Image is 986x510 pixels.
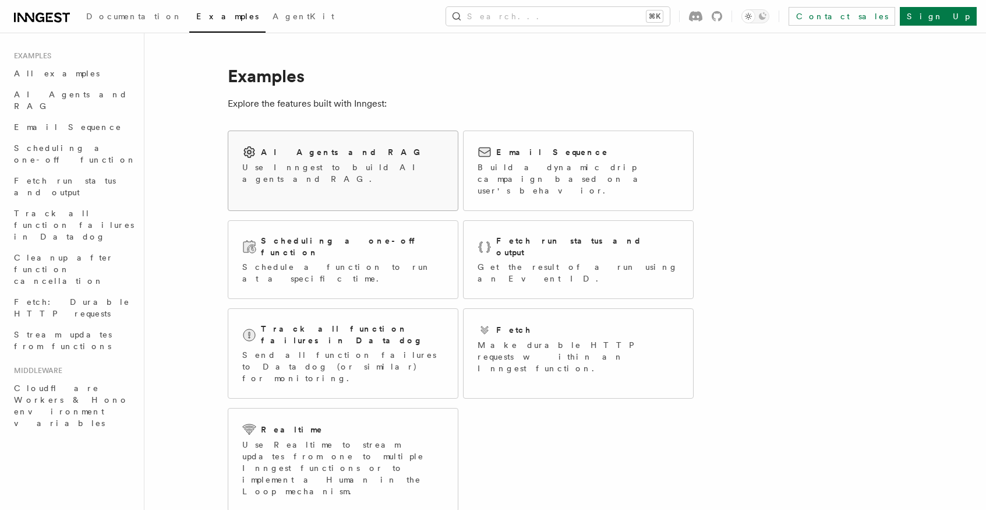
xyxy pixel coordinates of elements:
a: Fetch run status and output [9,170,137,203]
span: Examples [196,12,259,21]
h2: AI Agents and RAG [261,146,426,158]
a: Fetch: Durable HTTP requests [9,291,137,324]
span: Email Sequence [14,122,122,132]
span: AI Agents and RAG [14,90,128,111]
span: Scheduling a one-off function [14,143,136,164]
a: Email Sequence [9,117,137,138]
span: Documentation [86,12,182,21]
span: Examples [9,51,51,61]
p: Get the result of a run using an Event ID. [478,261,679,284]
a: Email SequenceBuild a dynamic drip campaign based on a user's behavior. [463,131,694,211]
p: Schedule a function to run at a specific time. [242,261,444,284]
a: AgentKit [266,3,341,31]
h2: Fetch [496,324,532,336]
p: Use Inngest to build AI agents and RAG. [242,161,444,185]
a: All examples [9,63,137,84]
p: Make durable HTTP requests within an Inngest function. [478,339,679,374]
button: Toggle dark mode [741,9,769,23]
h2: Email Sequence [496,146,609,158]
h2: Fetch run status and output [496,235,679,258]
h1: Examples [228,65,694,86]
h2: Realtime [261,424,323,435]
span: Cleanup after function cancellation [14,253,114,286]
p: Build a dynamic drip campaign based on a user's behavior. [478,161,679,196]
p: Send all function failures to Datadog (or similar) for monitoring. [242,349,444,384]
span: Track all function failures in Datadog [14,209,134,241]
span: AgentKit [273,12,334,21]
span: Middleware [9,366,62,375]
a: Scheduling a one-off function [9,138,137,170]
a: Track all function failures in Datadog [9,203,137,247]
a: Scheduling a one-off functionSchedule a function to run at a specific time. [228,220,458,299]
button: Search...⌘K [446,7,670,26]
h2: Scheduling a one-off function [261,235,444,258]
p: Use Realtime to stream updates from one to multiple Inngest functions or to implement a Human in ... [242,439,444,497]
a: Cloudflare Workers & Hono environment variables [9,378,137,434]
p: Explore the features built with Inngest: [228,96,694,112]
kbd: ⌘K [646,10,663,22]
a: Fetch run status and outputGet the result of a run using an Event ID. [463,220,694,299]
span: Fetch: Durable HTTP requests [14,297,130,318]
a: AI Agents and RAGUse Inngest to build AI agents and RAG. [228,131,458,211]
a: Examples [189,3,266,33]
a: FetchMake durable HTTP requests within an Inngest function. [463,308,694,399]
span: Fetch run status and output [14,176,116,197]
a: Contact sales [789,7,895,26]
a: AI Agents and RAG [9,84,137,117]
span: Stream updates from functions [14,330,112,351]
a: Stream updates from functions [9,324,137,357]
a: Sign Up [900,7,977,26]
a: Track all function failures in DatadogSend all function failures to Datadog (or similar) for moni... [228,308,458,399]
a: Cleanup after function cancellation [9,247,137,291]
span: Cloudflare Workers & Hono environment variables [14,384,129,428]
h2: Track all function failures in Datadog [261,323,444,346]
a: Documentation [79,3,189,31]
span: All examples [14,69,100,78]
